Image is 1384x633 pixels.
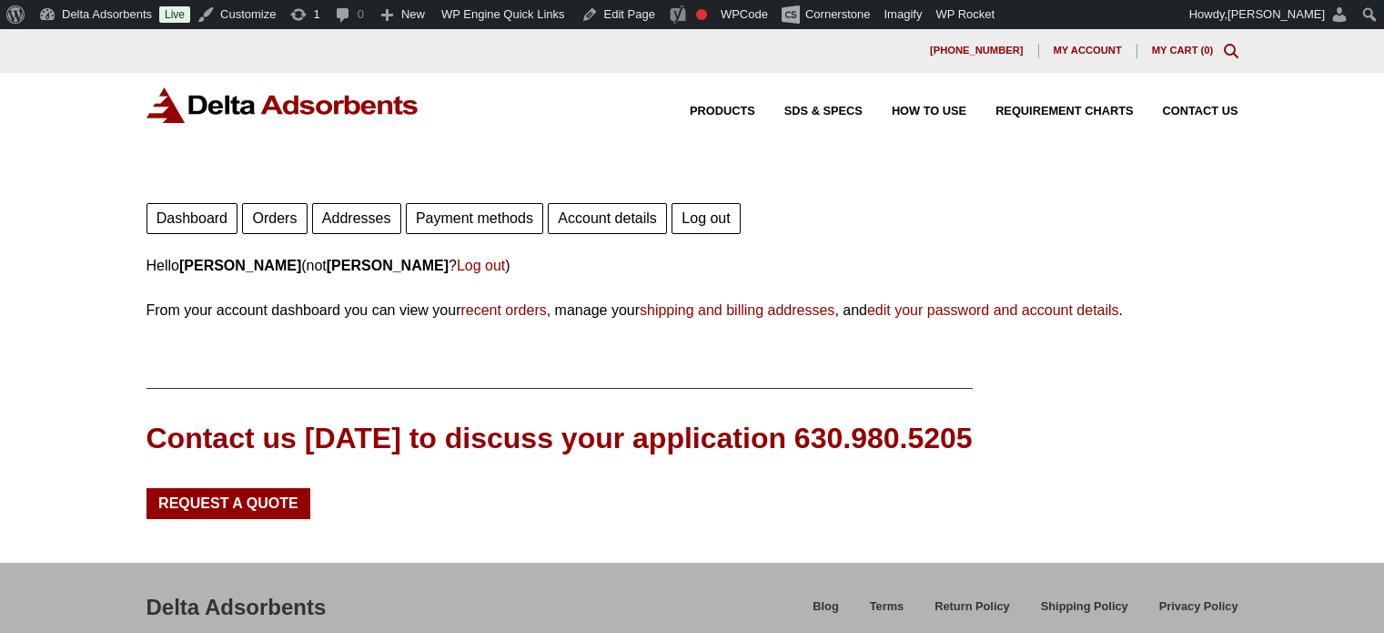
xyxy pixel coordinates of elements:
p: Hello (not ? ) [146,253,1238,278]
a: Payment methods [406,203,543,234]
a: Addresses [312,203,401,234]
a: Dashboard [146,203,238,234]
span: 0 [1204,45,1209,56]
a: Blog [797,597,854,628]
a: edit your password and account details [867,302,1119,318]
span: Terms [870,601,904,613]
a: Live [159,6,190,23]
span: [PERSON_NAME] [1227,7,1325,21]
a: Account details [548,203,667,234]
strong: [PERSON_NAME] [179,258,301,273]
span: Request a Quote [158,496,298,511]
p: From your account dashboard you can view your , manage your , and . [146,298,1238,322]
img: Delta Adsorbents [146,87,419,123]
a: Products [661,106,755,117]
a: Orders [242,203,307,234]
div: Delta Adsorbents [146,592,327,623]
span: Products [690,106,755,117]
a: My account [1039,44,1137,58]
a: [PHONE_NUMBER] [915,44,1039,58]
a: Return Policy [919,597,1025,628]
div: Toggle Modal Content [1224,44,1238,58]
nav: Account pages [146,199,1238,234]
div: Contact us [DATE] to discuss your application 630.980.5205 [146,418,973,459]
div: Focus keyphrase not set [696,9,707,20]
a: SDS & SPECS [755,106,863,117]
span: Blog [813,601,838,613]
a: How to Use [863,106,966,117]
a: shipping and billing addresses [640,302,834,318]
a: Log out [457,258,505,273]
span: Shipping Policy [1041,601,1128,613]
span: Contact Us [1163,106,1238,117]
span: Requirement Charts [995,106,1133,117]
strong: [PERSON_NAME] [327,258,449,273]
span: Return Policy [934,601,1010,613]
a: Shipping Policy [1025,597,1144,628]
a: My Cart (0) [1152,45,1214,56]
span: Privacy Policy [1159,601,1238,613]
a: Contact Us [1134,106,1238,117]
span: SDS & SPECS [784,106,863,117]
a: Terms [854,597,919,628]
a: recent orders [460,302,546,318]
a: Log out [672,203,741,234]
span: My account [1054,46,1122,56]
a: Request a Quote [146,488,311,519]
a: Requirement Charts [966,106,1133,117]
a: Privacy Policy [1144,597,1238,628]
span: How to Use [892,106,966,117]
span: [PHONE_NUMBER] [930,46,1024,56]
